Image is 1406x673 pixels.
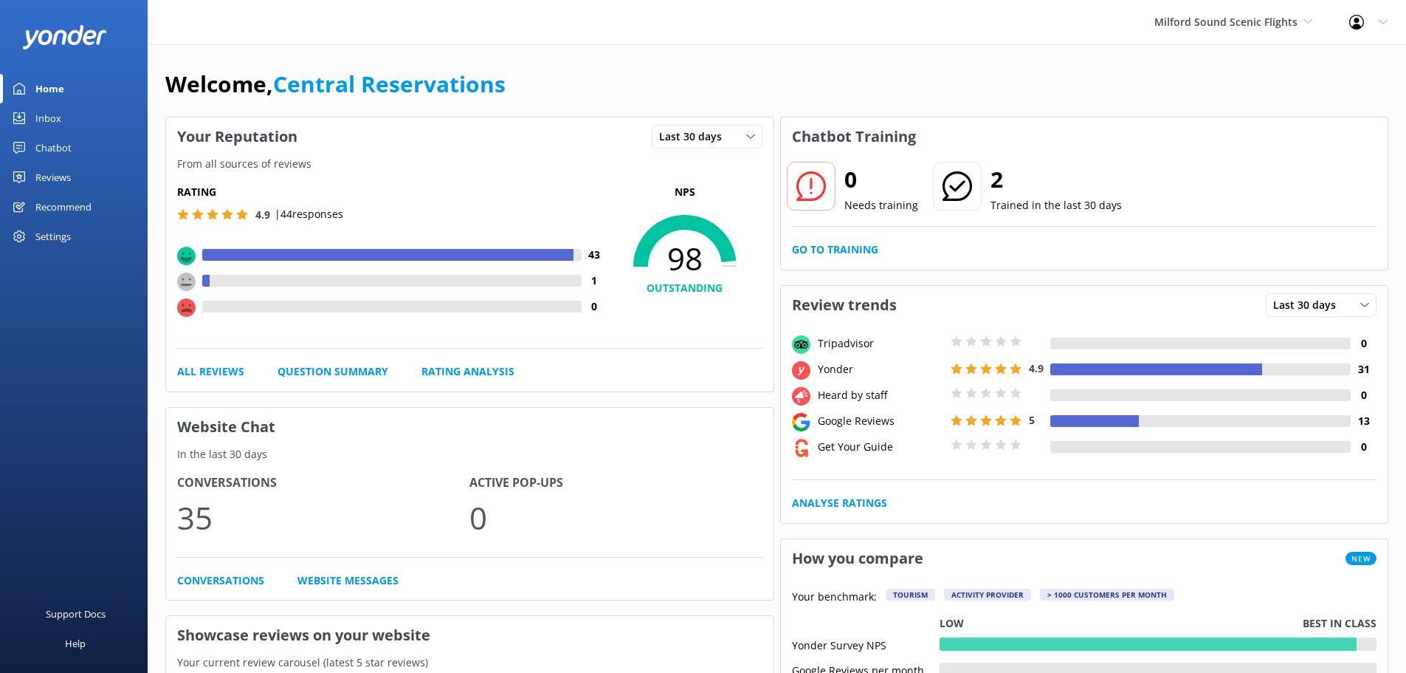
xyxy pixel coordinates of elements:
h2: 0 [844,162,918,197]
h4: OUTSTANDING [607,280,762,296]
h3: Review trends [781,286,908,324]
h4: 13 [1351,413,1376,429]
div: Get Your Guide [814,439,947,455]
p: From all sources of reviews [166,156,773,172]
p: 35 [177,493,469,542]
span: New [1345,552,1376,565]
a: All Reviews [177,363,244,380]
h4: Active Pop-ups [469,474,762,493]
h4: 31 [1351,361,1376,378]
p: Best in class [1303,615,1376,632]
p: In the last 30 days [166,446,773,462]
div: Home [35,74,64,103]
h5: Rating [177,184,607,200]
p: NPS [607,184,762,200]
h4: 0 [1351,335,1376,352]
div: Tourism [886,589,935,601]
span: Milford Sound Scenic Flights [1154,15,1298,29]
a: Go to Training [792,242,878,258]
h4: Conversations [177,474,469,493]
div: Help [65,629,86,658]
p: 0 [469,493,762,542]
div: > 1000 customers per month [1040,589,1174,601]
h2: 2 [990,162,1122,197]
span: 5 [1029,413,1035,427]
div: Settings [35,222,71,251]
div: Support Docs [46,599,106,629]
h3: Chatbot Training [781,117,927,156]
div: Reviews [35,163,71,192]
a: Rating Analysis [421,363,514,380]
a: Question Summary [278,363,388,380]
h4: 0 [1351,439,1376,455]
div: Yonder [814,361,947,378]
div: Tripadvisor [814,335,947,352]
a: Analyse Ratings [792,495,887,511]
h4: 1 [582,273,607,289]
a: Conversations [177,573,264,589]
h4: 43 [582,247,607,263]
img: yonder-white-logo.png [22,25,107,49]
div: Activity Provider [944,589,1031,601]
div: Inbox [35,103,61,133]
span: 4.9 [1029,361,1044,375]
h4: 0 [1351,387,1376,403]
p: Low [940,615,964,632]
p: Trained in the last 30 days [990,197,1122,213]
span: 4.9 [255,208,270,222]
div: Chatbot [35,133,72,163]
p: Needs training [844,197,918,213]
span: Last 30 days [1273,297,1345,313]
a: Central Reservations [273,69,506,99]
a: Website Messages [297,573,399,589]
h4: 0 [582,298,607,315]
p: | 44 responses [275,206,343,222]
p: Your current review carousel (latest 5 star reviews) [166,655,773,671]
h3: How you compare [781,539,934,578]
div: Heard by staff [814,387,947,403]
h3: Your Reputation [166,117,309,156]
div: Google Reviews [814,413,947,429]
span: 98 [607,240,762,277]
p: Your benchmark: [792,589,877,607]
h3: Showcase reviews on your website [166,616,773,655]
div: Recommend [35,192,92,222]
h3: Website Chat [166,408,773,446]
h1: Welcome, [165,66,506,102]
span: Last 30 days [659,129,731,145]
div: Yonder Survey NPS [792,638,940,651]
